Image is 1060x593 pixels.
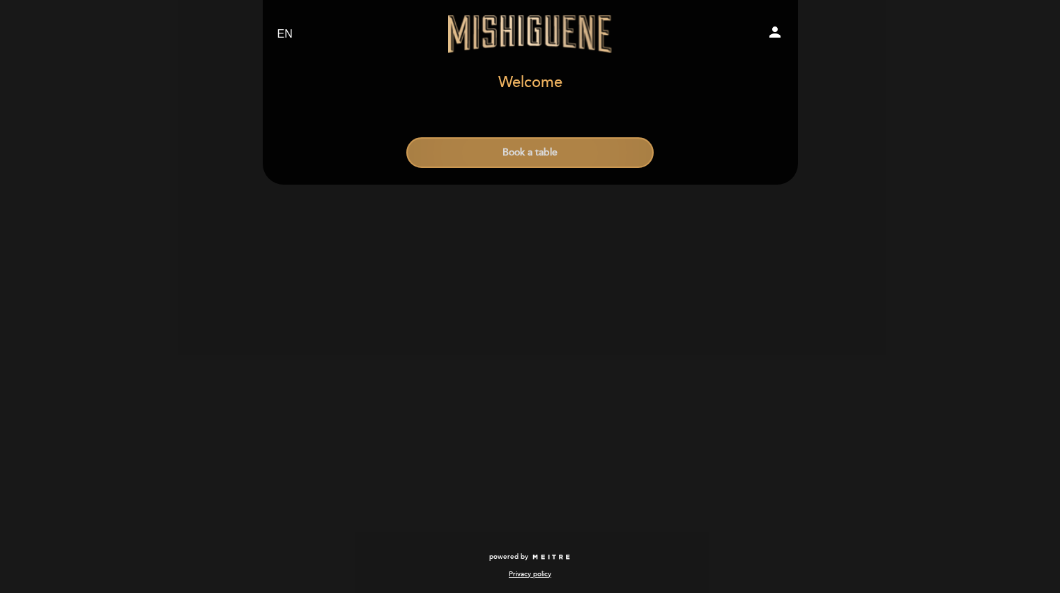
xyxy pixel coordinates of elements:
a: powered by [489,552,571,562]
button: person [767,24,783,45]
h1: Welcome [498,75,562,91]
span: powered by [489,552,528,562]
button: Book a table [406,137,654,168]
i: person [767,24,783,40]
img: MEITRE [532,554,571,561]
a: Mishiguene [443,15,617,54]
a: Privacy policy [509,569,551,579]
